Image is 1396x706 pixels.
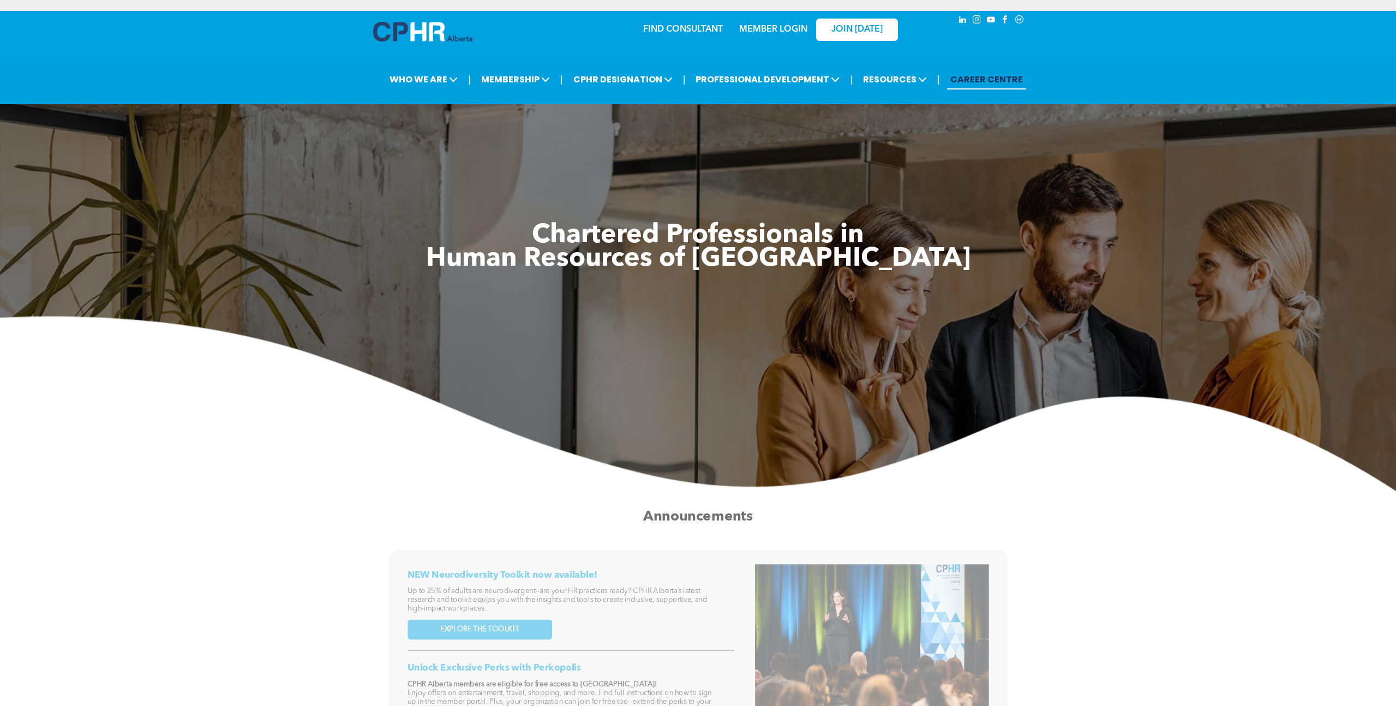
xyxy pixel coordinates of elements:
[408,571,597,580] span: NEW Neurodiversity Toolkit now available!
[739,25,807,34] a: MEMBER LOGIN
[643,510,753,524] span: Announcements
[643,25,723,34] a: FIND CONSULTANT
[468,68,471,91] li: |
[426,246,970,272] span: Human Resources of [GEOGRAPHIC_DATA]
[860,69,930,89] span: RESOURCES
[408,663,581,673] span: Unlock Exclusive Perks with Perkopolis
[532,223,864,249] span: Chartered Professionals in
[1014,14,1026,28] a: Social network
[560,68,563,91] li: |
[570,69,676,89] span: CPHR DESIGNATION
[408,588,708,612] span: Up to 25% of adults are neurodivergent—are your HR practices ready? CPHR Alberta’s latest researc...
[947,69,1026,89] a: CAREER CENTRE
[831,25,883,35] span: JOIN [DATE]
[408,620,552,640] a: EXPLORE THE TOOLKIT
[478,69,553,89] span: MEMBERSHIP
[440,625,519,634] span: EXPLORE THE TOOLKIT
[957,14,969,28] a: linkedin
[985,14,997,28] a: youtube
[683,68,686,91] li: |
[999,14,1011,28] a: facebook
[850,68,853,91] li: |
[971,14,983,28] a: instagram
[937,68,940,91] li: |
[386,69,461,89] span: WHO WE ARE
[408,680,657,687] strong: CPHR Alberta members are eligible for free access to [GEOGRAPHIC_DATA]!
[373,22,472,41] img: A blue and white logo for cp alberta
[816,19,898,41] a: JOIN [DATE]
[692,69,843,89] span: PROFESSIONAL DEVELOPMENT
